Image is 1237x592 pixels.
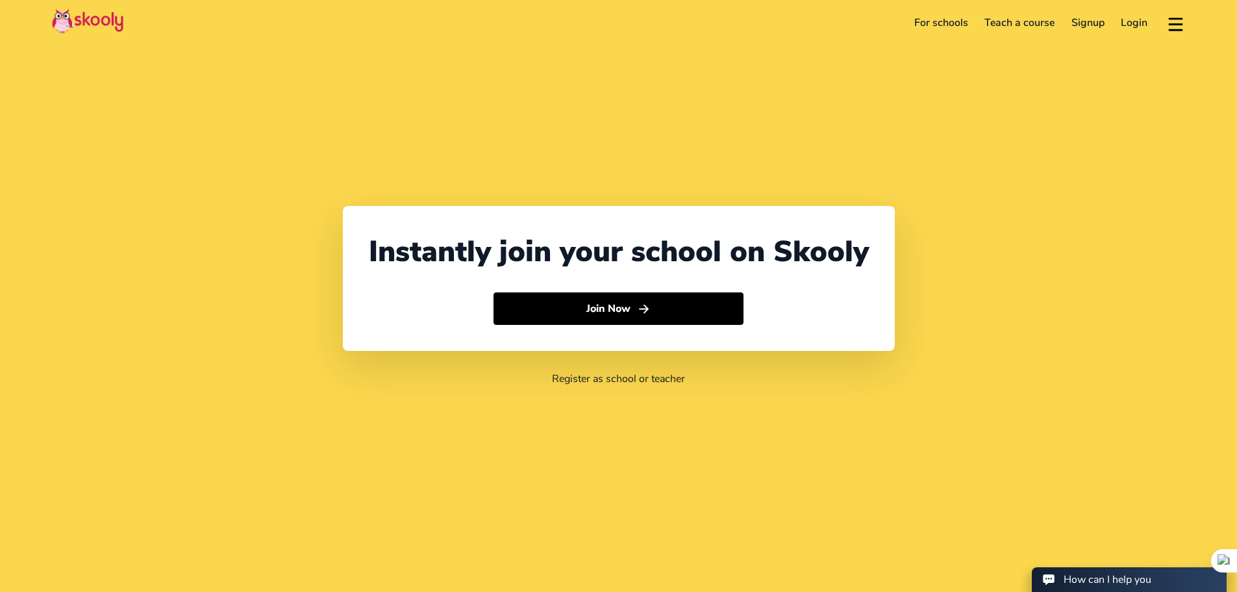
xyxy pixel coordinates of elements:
a: Teach a course [976,12,1063,33]
button: menu outline [1166,12,1185,34]
a: Register as school or teacher [552,372,685,386]
div: Instantly join your school on Skooly [369,232,869,272]
a: Signup [1063,12,1113,33]
ion-icon: arrow forward outline [637,302,651,316]
a: For schools [906,12,977,33]
img: Skooly [52,8,123,34]
button: Join Nowarrow forward outline [494,292,743,325]
a: Login [1113,12,1156,33]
